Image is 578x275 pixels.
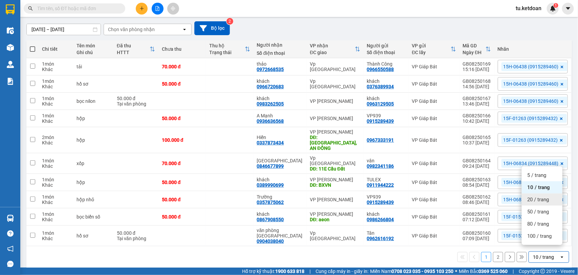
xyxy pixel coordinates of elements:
div: VP Giáp Bát [412,98,456,104]
img: warehouse-icon [7,215,14,222]
span: 5 / trang [527,172,546,179]
div: Ngày ĐH [463,50,486,55]
span: 15H-06438 (0915289460) [21,32,68,37]
div: văn phòng hải hà [257,228,303,238]
div: Vp [GEOGRAPHIC_DATA] [310,78,360,89]
span: Miền Bắc [459,268,508,275]
span: 50 / trang [527,208,549,215]
div: GB08250164 [463,158,491,163]
div: tải [77,64,110,69]
div: 10 / trang [533,254,554,260]
div: khách [257,177,303,182]
div: 0915289439 [367,118,394,124]
input: Tìm tên, số ĐT hoặc mã đơn [37,5,117,12]
div: Thành Công [367,61,405,67]
th: Toggle SortBy [206,40,253,58]
button: aim [167,3,179,15]
div: Nhãn [498,46,568,52]
div: Khác [42,84,70,89]
div: 09:24 [DATE] [463,163,491,169]
span: ⚪️ [455,270,457,273]
span: 15H-06834 (0915289448) [504,197,559,203]
span: Hỗ trợ kỹ thuật: [242,268,304,275]
div: VP [PERSON_NAME] [310,129,360,135]
div: Người nhận [257,42,303,48]
div: VP939 [367,194,405,200]
div: 1 món [42,194,70,200]
span: | [513,268,514,275]
div: Khác [42,67,70,72]
span: 19003239 [36,26,54,31]
div: 1 món [42,230,70,236]
span: 15H-06834 (0915289448) [504,179,559,185]
div: Tại văn phòng [117,236,155,241]
div: VP Giáp Bát [412,233,456,238]
div: hồ sơ [77,81,110,87]
span: caret-down [565,5,571,12]
div: A Mạnh [257,113,303,118]
div: Số điện thoại [367,50,405,55]
div: 10:42 [DATE] [463,118,491,124]
div: VP Giáp Bát [412,116,456,121]
div: 14:56 [DATE] [463,84,491,89]
div: 0846677899 [257,163,284,169]
div: VP [PERSON_NAME] [310,211,360,217]
div: khách [257,211,303,217]
div: 0389990699 [257,182,284,188]
div: Khác [42,217,70,222]
button: caret-down [562,3,574,15]
div: 0983262505 [257,101,284,107]
span: message [7,261,14,267]
div: ĐC lấy [412,50,451,55]
span: 100 / trang [527,233,552,239]
div: Khác [42,118,70,124]
button: file-add [152,3,164,15]
div: Trạng thái [209,50,244,55]
div: khách [367,78,405,84]
div: khách [367,211,405,217]
div: 0867908550 [257,217,284,222]
div: DĐ: BXVN [310,182,360,188]
div: 07:09 [DATE] [463,236,491,241]
div: Trường [257,194,303,200]
div: xốp [77,161,110,166]
div: 13:46 [DATE] [463,101,491,107]
div: 50.000 đ [162,180,202,185]
div: 50.000 đ [162,214,202,220]
img: icon-new-feature [550,5,556,12]
div: Tại văn phòng [117,101,155,107]
span: 15H-06438 (0915289460) [504,64,559,70]
div: 07:12 [DATE] [463,217,491,222]
button: Bộ lọc [194,21,230,35]
div: 0904038040 [257,238,284,244]
div: 50.000 đ [162,197,202,202]
div: Ghi chú [77,50,110,55]
div: 2 món [42,135,70,140]
div: VP [PERSON_NAME] [310,98,360,104]
span: 15F-01520 (0915289454) [504,233,558,239]
div: 15:16 [DATE] [463,67,491,72]
th: Toggle SortBy [113,40,158,58]
div: VP [PERSON_NAME] [310,177,360,182]
div: VP nhận [310,43,355,48]
strong: 0369 525 060 [478,269,508,274]
div: Khác [42,163,70,169]
div: Vp [GEOGRAPHIC_DATA] [310,61,360,72]
div: GB08250166 [463,113,491,118]
div: hộp [77,180,110,185]
svg: open [559,254,565,260]
div: 50.000 đ [162,116,202,121]
div: GB08250163 [463,177,491,182]
div: Khác [42,200,70,205]
div: 70.000 đ [162,64,202,69]
div: vân [367,158,405,163]
th: Toggle SortBy [459,40,494,58]
div: Chưa thu [162,46,202,52]
div: VP939 [367,113,405,118]
input: Select a date range. [27,24,101,35]
span: Số 939 Giải Phóng (Đối diện Ga Giáp Bát) [22,14,68,24]
div: 0936636568 [257,118,284,124]
span: 20 / trang [527,196,549,203]
div: HTTT [117,50,150,55]
button: 2 [493,252,503,262]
